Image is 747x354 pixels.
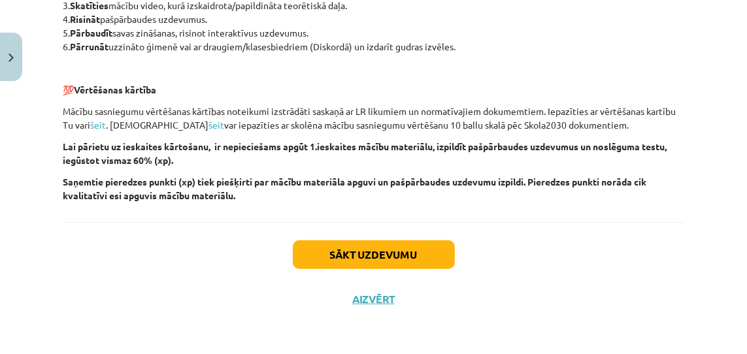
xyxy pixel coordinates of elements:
strong: Pārbaudīt [70,27,112,39]
strong: Pārrunāt [70,40,108,52]
strong: Saņemtie pieredzes punkti (xp) tiek piešķirti par mācību materiāla apguvi un pašpārbaudes uzdevum... [63,176,646,201]
a: šeit [90,119,106,131]
button: Sākt uzdevumu [293,240,455,269]
a: šeit [208,119,224,131]
img: icon-close-lesson-0947bae3869378f0d4975bcd49f059093ad1ed9edebbc8119c70593378902aed.svg [8,54,14,62]
p: Mācību sasniegumu vērtēšanas kārtības noteikumi izstrādāti saskaņā ar LR likumiem un normatīvajie... [63,105,684,132]
strong: Vērtēšanas kārtība [74,84,156,95]
button: Aizvērt [349,293,399,306]
p: 💯 [63,83,684,97]
strong: Lai pārietu uz ieskaites kārtošanu, ir nepieciešams apgūt 1.ieskaites mācību materiālu, izpildīt ... [63,140,667,166]
strong: Risināt [70,13,100,25]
